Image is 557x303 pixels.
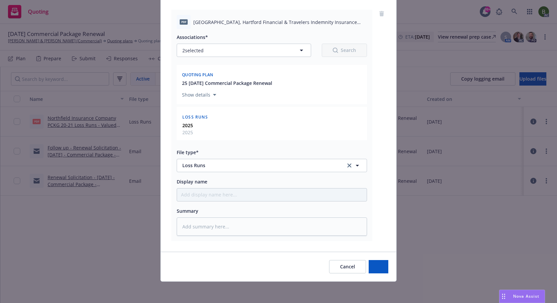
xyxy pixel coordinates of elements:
[180,19,188,24] span: pdf
[177,208,198,214] span: Summary
[177,188,367,201] input: Add display name here...
[369,260,388,273] button: Add files
[182,47,204,54] span: 2 selected
[340,263,355,270] span: Cancel
[177,44,311,57] button: 2selected
[329,260,366,273] button: Cancel
[513,293,539,299] span: Nova Assist
[179,91,219,99] button: Show details
[177,149,199,155] span: File type*
[378,10,386,18] a: remove
[182,162,336,169] span: Loss Runs
[182,129,193,136] span: 2025
[369,263,388,270] span: Add files
[182,122,193,129] strong: 2025
[177,159,367,172] button: Loss Runsclear selection
[177,178,207,185] span: Display name
[182,72,213,78] span: Quoting plan
[177,34,208,40] span: Associations*
[182,80,272,87] button: 25 [DATE] Commercial Package Renewal
[345,161,353,169] a: clear selection
[499,290,508,303] div: Drag to move
[193,19,367,26] span: [GEOGRAPHIC_DATA], Hartford Financial & Travelers Indemnity Insurance Company PCKG 19-25 Loss Run...
[499,290,545,303] button: Nova Assist
[182,114,208,120] span: Loss Runs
